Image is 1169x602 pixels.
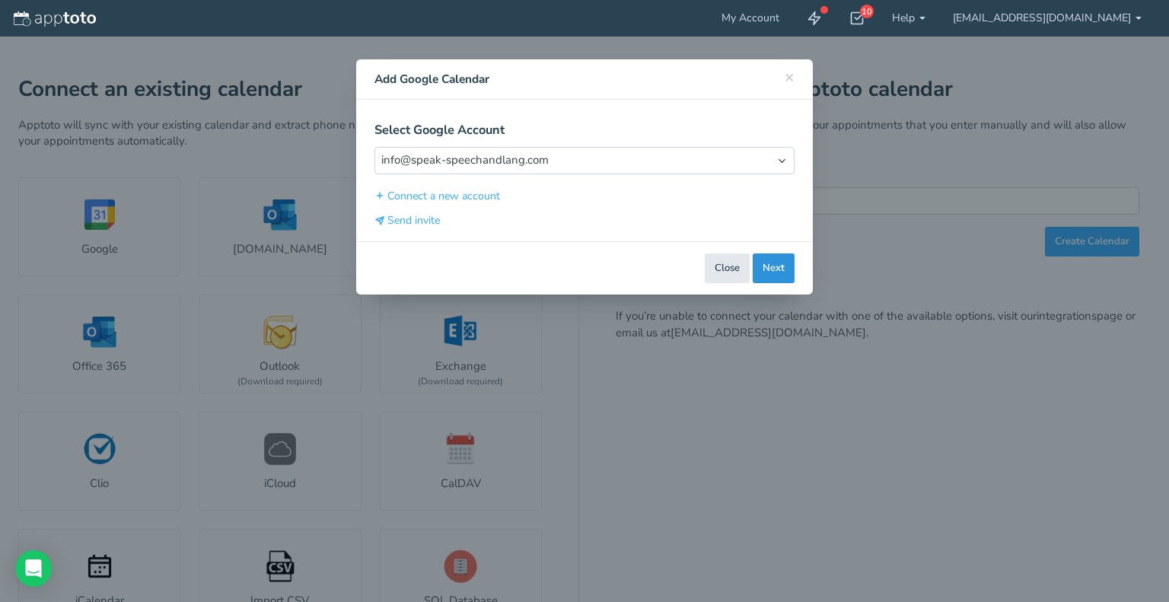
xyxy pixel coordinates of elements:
button: Connect a new account [374,188,501,204]
button: Next [753,253,795,283]
span: × [785,66,795,88]
button: Send invite [374,212,441,228]
h4: Add Google Calendar [374,71,795,88]
button: Close [705,253,750,283]
div: Open Intercom Messenger [15,550,52,587]
h2: Select Google Account [374,123,795,137]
